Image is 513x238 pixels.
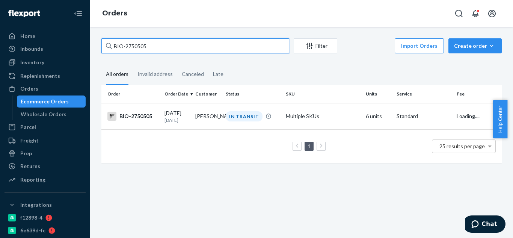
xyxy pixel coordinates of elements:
button: Integrations [5,199,86,211]
a: Orders [102,9,127,17]
div: Ecommerce Orders [21,98,69,105]
a: Home [5,30,86,42]
input: Search orders [101,38,289,53]
div: Create order [454,42,496,50]
a: Reporting [5,174,86,186]
div: Prep [20,150,32,157]
div: Home [20,32,35,40]
td: 6 units [363,103,394,129]
div: Parcel [20,123,36,131]
div: 6e639d-fc [20,227,45,234]
a: Inbounds [5,43,86,55]
p: [DATE] [164,117,189,123]
td: [PERSON_NAME] [192,103,223,129]
a: Inventory [5,56,86,68]
td: Loading.... [454,103,502,129]
div: Filter [294,42,337,50]
button: Create order [448,38,502,53]
div: Inventory [20,59,44,66]
div: Customer [195,91,220,97]
a: Returns [5,160,86,172]
th: Units [363,85,394,103]
a: f12898-4 [5,212,86,224]
button: Help Center [493,100,507,138]
div: Late [213,64,223,84]
th: Status [223,85,283,103]
a: Page 1 is your current page [306,143,312,149]
button: Open notifications [468,6,483,21]
a: Replenishments [5,70,86,82]
div: Orders [20,85,38,92]
a: Ecommerce Orders [17,96,86,108]
img: Flexport logo [8,10,40,17]
div: Returns [20,162,40,170]
div: Integrations [20,201,52,209]
a: 6e639d-fc [5,224,86,236]
div: BIO-2750505 [107,112,158,121]
div: [DATE] [164,109,189,123]
div: Canceled [182,64,204,84]
button: Open account menu [484,6,499,21]
th: SKU [283,85,363,103]
div: All orders [106,64,128,85]
a: Freight [5,135,86,147]
button: Import Orders [395,38,444,53]
a: Prep [5,147,86,159]
th: Order Date [161,85,192,103]
iframe: Opens a widget where you can chat to one of our agents [465,215,505,234]
p: Standard [397,112,451,120]
ol: breadcrumbs [96,3,133,24]
th: Service [394,85,454,103]
div: f12898-4 [20,214,42,221]
span: 25 results per page [439,143,485,149]
div: Inbounds [20,45,43,53]
th: Order [101,85,161,103]
a: Parcel [5,121,86,133]
div: IN TRANSIT [226,111,263,121]
button: Close Navigation [71,6,86,21]
button: Filter [294,38,337,53]
div: Replenishments [20,72,60,80]
td: Multiple SKUs [283,103,363,129]
a: Wholesale Orders [17,108,86,120]
div: Invalid address [137,64,173,84]
div: Reporting [20,176,45,183]
div: Wholesale Orders [21,111,66,118]
th: Fee [454,85,502,103]
a: Orders [5,83,86,95]
div: Freight [20,137,39,144]
button: Open Search Box [451,6,466,21]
